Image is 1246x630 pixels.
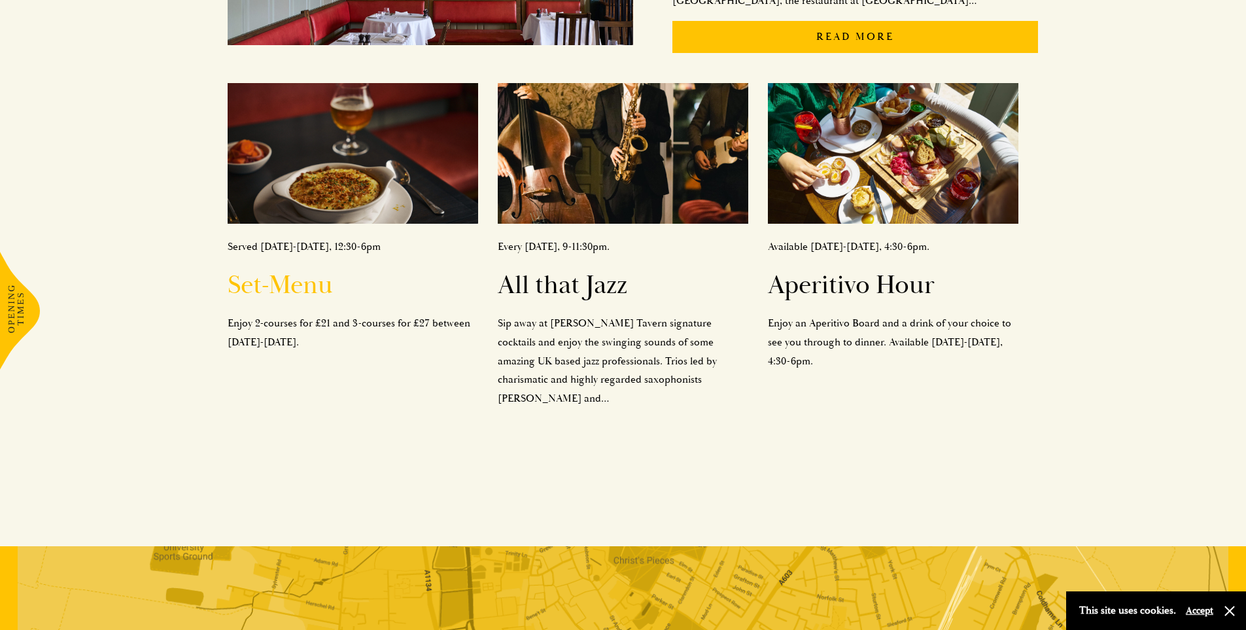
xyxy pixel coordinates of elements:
p: Sip away at [PERSON_NAME] Tavern signature cocktails and enjoy the swinging sounds of some amazin... [498,314,748,408]
p: Served [DATE]-[DATE], 12:30-6pm [228,237,478,256]
p: Every [DATE], 9-11:30pm. [498,237,748,256]
a: Every [DATE], 9-11:30pm.All that JazzSip away at [PERSON_NAME] Tavern signature cocktails and enj... [498,83,748,408]
p: Enjoy 2-courses for £21 and 3-courses for £27 between [DATE]-[DATE]. [228,314,478,352]
h2: Set-Menu [228,270,478,301]
h2: Aperitivo Hour [768,270,1018,301]
p: Read More [672,21,1039,53]
a: Available [DATE]-[DATE], 4:30-6pm.Aperitivo HourEnjoy an Aperitivo Board and a drink of your choi... [768,83,1018,371]
h2: All that Jazz [498,270,748,301]
button: Accept [1186,604,1213,617]
p: Available [DATE]-[DATE], 4:30-6pm. [768,237,1018,256]
a: Served [DATE]-[DATE], 12:30-6pmSet-MenuEnjoy 2-courses for £21 and 3-courses for £27 between [DAT... [228,83,478,352]
p: This site uses cookies. [1079,601,1176,620]
button: Close and accept [1223,604,1236,618]
p: Enjoy an Aperitivo Board and a drink of your choice to see you through to dinner. Available [DATE... [768,314,1018,370]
